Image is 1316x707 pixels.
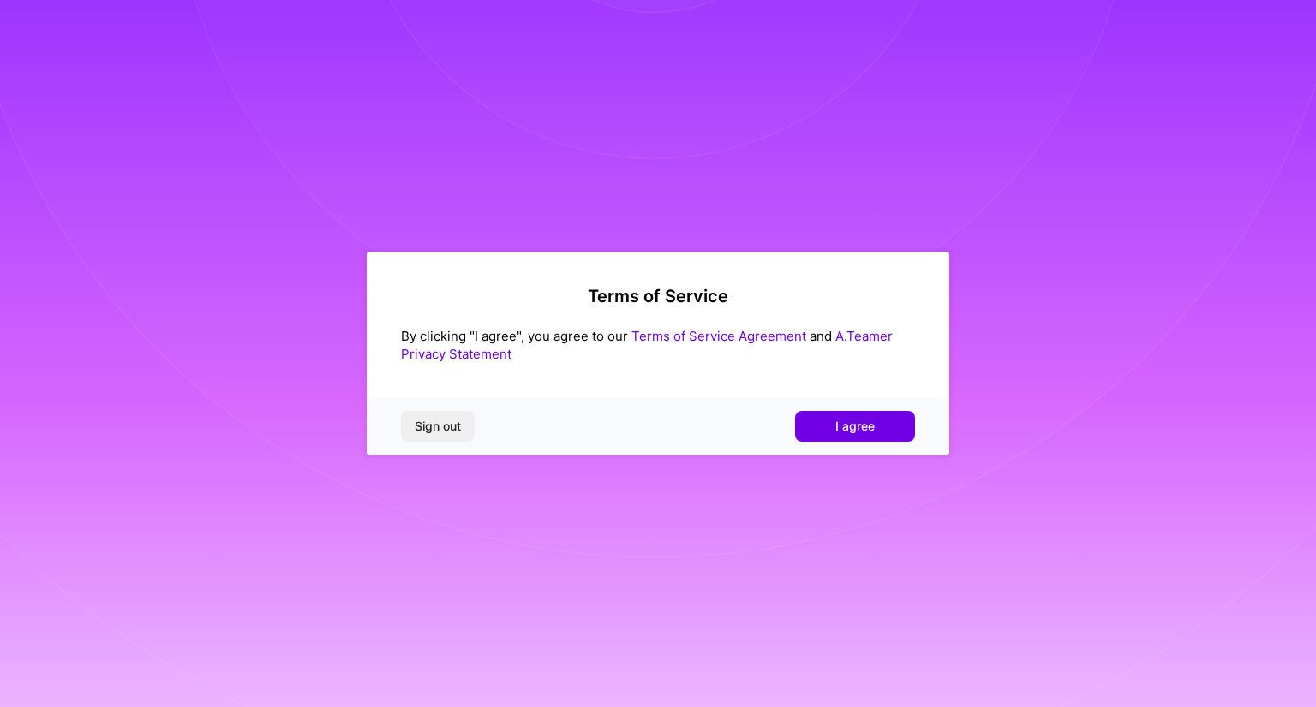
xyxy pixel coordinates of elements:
[401,411,475,442] button: Sign out
[415,418,461,435] span: Sign out
[795,411,915,442] button: I agree
[631,328,806,344] a: Terms of Service Agreement
[401,327,915,363] div: By clicking "I agree", you agree to our and
[835,418,875,435] span: I agree
[401,286,915,306] h2: Terms of Service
